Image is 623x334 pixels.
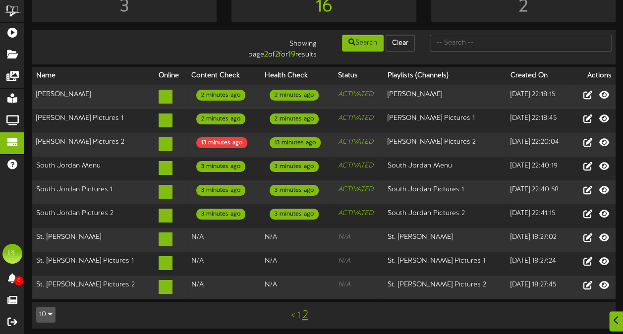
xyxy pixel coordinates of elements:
i: ACTIVATED [338,210,373,217]
div: PL [2,244,22,264]
td: N/A [261,228,334,252]
div: 3 minutes ago [196,209,245,220]
td: St. [PERSON_NAME] Pictures 2 [32,276,155,299]
span: 0 [14,276,23,285]
td: South Jordan Pictures 1 [32,180,155,204]
i: N/A [338,257,350,265]
div: 3 minutes ago [270,161,319,172]
td: [PERSON_NAME] Pictures 2 [384,133,506,157]
td: St. [PERSON_NAME] [32,228,155,252]
i: ACTIVATED [338,114,373,122]
td: [DATE] 18:27:45 [506,276,571,299]
div: 2 minutes ago [270,113,319,124]
div: 2 minutes ago [196,90,245,101]
td: South Jordan Pictures 2 [384,204,506,228]
div: 13 minutes ago [196,137,247,148]
td: [DATE] 22:40:19 [506,157,571,180]
td: [PERSON_NAME] Pictures 1 [32,109,155,133]
td: South Jordan Menu [384,157,506,180]
i: ACTIVATED [338,186,373,193]
td: N/A [261,252,334,276]
button: 10 [36,307,56,323]
div: 2 minutes ago [270,90,319,101]
td: N/A [187,228,261,252]
th: Online [155,67,187,85]
i: N/A [338,281,350,288]
i: ACTIVATED [338,138,373,146]
th: Playlists (Channels) [384,67,506,85]
td: [PERSON_NAME] [32,85,155,110]
td: N/A [187,276,261,299]
td: St. [PERSON_NAME] Pictures 1 [32,252,155,276]
th: Health Check [261,67,334,85]
td: [DATE] 22:40:58 [506,180,571,204]
div: 3 minutes ago [270,185,319,196]
td: St. [PERSON_NAME] Pictures 2 [384,276,506,299]
td: N/A [261,276,334,299]
i: ACTIVATED [338,91,373,98]
input: -- Search -- [430,35,612,52]
th: Content Check [187,67,261,85]
th: Status [334,67,384,85]
i: ACTIVATED [338,162,373,169]
th: Created On [506,67,571,85]
strong: 19 [288,50,295,59]
td: N/A [187,252,261,276]
td: South Jordan Pictures 2 [32,204,155,228]
td: St. [PERSON_NAME] Pictures 1 [384,252,506,276]
div: 3 minutes ago [196,185,245,196]
td: [DATE] 22:18:45 [506,109,571,133]
td: [PERSON_NAME] [384,85,506,110]
div: 13 minutes ago [270,137,321,148]
td: [DATE] 22:41:15 [506,204,571,228]
th: Actions [571,67,616,85]
td: [DATE] 18:27:02 [506,228,571,252]
button: Clear [386,35,415,52]
div: Showing page of for results [226,34,324,60]
td: [DATE] 18:27:24 [506,252,571,276]
td: [DATE] 22:18:15 [506,85,571,110]
td: [PERSON_NAME] Pictures 1 [384,109,506,133]
td: St. [PERSON_NAME] [384,228,506,252]
button: Search [342,35,384,52]
div: 3 minutes ago [196,161,245,172]
div: 2 minutes ago [196,113,245,124]
td: South Jordan Pictures 1 [384,180,506,204]
strong: 2 [264,50,268,59]
a: 1 [296,310,300,321]
td: [DATE] 22:20:04 [506,133,571,157]
a: 2 [302,309,308,322]
a: < [290,310,294,321]
div: 3 minutes ago [270,209,319,220]
td: South Jordan Menu [32,157,155,180]
td: [PERSON_NAME] Pictures 2 [32,133,155,157]
strong: 2 [275,50,279,59]
th: Name [32,67,155,85]
i: N/A [338,233,350,241]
